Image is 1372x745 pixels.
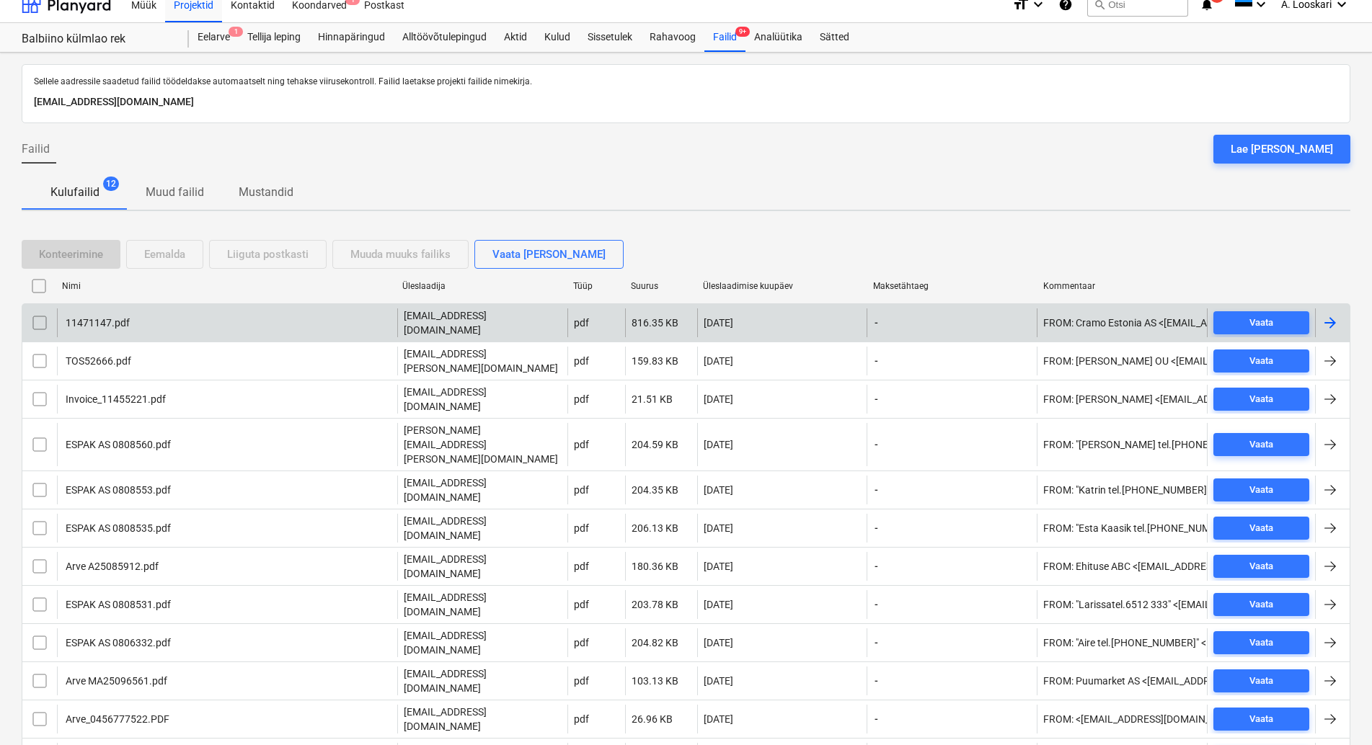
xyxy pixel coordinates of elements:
[574,713,589,725] div: pdf
[34,94,1338,111] p: [EMAIL_ADDRESS][DOMAIN_NAME]
[745,23,811,52] a: Analüütika
[704,23,745,52] a: Failid9+
[404,347,562,375] p: [EMAIL_ADDRESS][PERSON_NAME][DOMAIN_NAME]
[704,355,733,367] div: [DATE]
[873,521,880,535] span: -
[63,317,130,329] div: 11471147.pdf
[632,713,673,725] div: 26.96 KB
[63,484,171,496] div: ESPAK AS 0808553.pdf
[574,675,589,687] div: pdf
[103,177,119,191] span: 12
[1249,482,1273,499] div: Vaata
[239,23,309,52] div: Tellija leping
[309,23,394,52] a: Hinnapäringud
[474,240,624,269] button: Vaata [PERSON_NAME]
[574,561,589,572] div: pdf
[704,561,733,572] div: [DATE]
[402,281,561,291] div: Üleslaadija
[632,393,673,405] div: 21.51 KB
[1213,631,1309,654] button: Vaata
[632,675,678,687] div: 103.13 KB
[704,317,733,329] div: [DATE]
[1213,517,1309,540] button: Vaata
[704,599,733,610] div: [DATE]
[62,281,391,291] div: Nimi
[873,392,880,406] span: -
[1213,478,1309,501] button: Vaata
[404,705,562,733] p: [EMAIL_ADDRESS][DOMAIN_NAME]
[1249,315,1273,331] div: Vaata
[63,599,171,610] div: ESPAK AS 0808531.pdf
[1213,388,1309,411] button: Vaata
[404,552,562,581] p: [EMAIL_ADDRESS][DOMAIN_NAME]
[811,23,858,52] a: Sätted
[1249,597,1273,613] div: Vaata
[404,385,562,414] p: [EMAIL_ADDRESS][DOMAIN_NAME]
[632,317,678,329] div: 816.35 KB
[873,712,880,726] span: -
[404,628,562,657] p: [EMAIL_ADDRESS][DOMAIN_NAME]
[574,637,589,648] div: pdf
[229,27,243,37] span: 1
[239,184,293,201] p: Mustandid
[574,393,589,405] div: pdf
[394,23,495,52] a: Alltöövõtulepingud
[1249,558,1273,575] div: Vaata
[704,713,733,725] div: [DATE]
[1249,391,1273,408] div: Vaata
[1249,711,1273,728] div: Vaata
[1300,676,1372,745] iframe: Chat Widget
[63,522,171,534] div: ESPAK AS 0808535.pdf
[63,355,131,367] div: TOS52666.pdf
[404,308,562,337] p: [EMAIL_ADDRESS][DOMAIN_NAME]
[1249,437,1273,453] div: Vaata
[574,599,589,610] div: pdf
[704,484,733,496] div: [DATE]
[404,666,562,695] p: [EMAIL_ADDRESS][DOMAIN_NAME]
[704,637,733,648] div: [DATE]
[704,393,733,405] div: [DATE]
[873,559,880,574] span: -
[574,484,589,496] div: pdf
[50,184,99,201] p: Kulufailid
[632,522,678,534] div: 206.13 KB
[631,281,691,291] div: Suurus
[632,561,678,572] div: 180.36 KB
[404,514,562,543] p: [EMAIL_ADDRESS][DOMAIN_NAME]
[63,561,159,572] div: Arve A25085912.pdf
[189,23,239,52] div: Eelarve
[1213,311,1309,334] button: Vaata
[63,393,166,405] div: Invoice_11455221.pdf
[1213,593,1309,616] button: Vaata
[189,23,239,52] a: Eelarve1
[873,437,880,452] span: -
[641,23,704,52] a: Rahavoog
[22,140,50,158] span: Failid
[735,27,750,37] span: 9+
[404,423,562,466] p: [PERSON_NAME][EMAIL_ADDRESS][PERSON_NAME][DOMAIN_NAME]
[704,522,733,534] div: [DATE]
[632,439,678,450] div: 204.59 KB
[579,23,641,52] a: Sissetulek
[495,23,536,52] div: Aktid
[574,439,589,450] div: pdf
[34,76,1338,88] p: Sellele aadressile saadetud failid töödeldakse automaatselt ning tehakse viirusekontroll. Failid ...
[632,599,678,610] div: 203.78 KB
[1231,140,1333,159] div: Lae [PERSON_NAME]
[536,23,579,52] a: Kulud
[704,675,733,687] div: [DATE]
[632,355,678,367] div: 159.83 KB
[404,590,562,619] p: [EMAIL_ADDRESS][DOMAIN_NAME]
[146,184,204,201] p: Muud failid
[873,281,1032,291] div: Maksetähtaeg
[704,439,733,450] div: [DATE]
[22,32,172,47] div: Balbiino külmlao rek
[704,23,745,52] div: Failid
